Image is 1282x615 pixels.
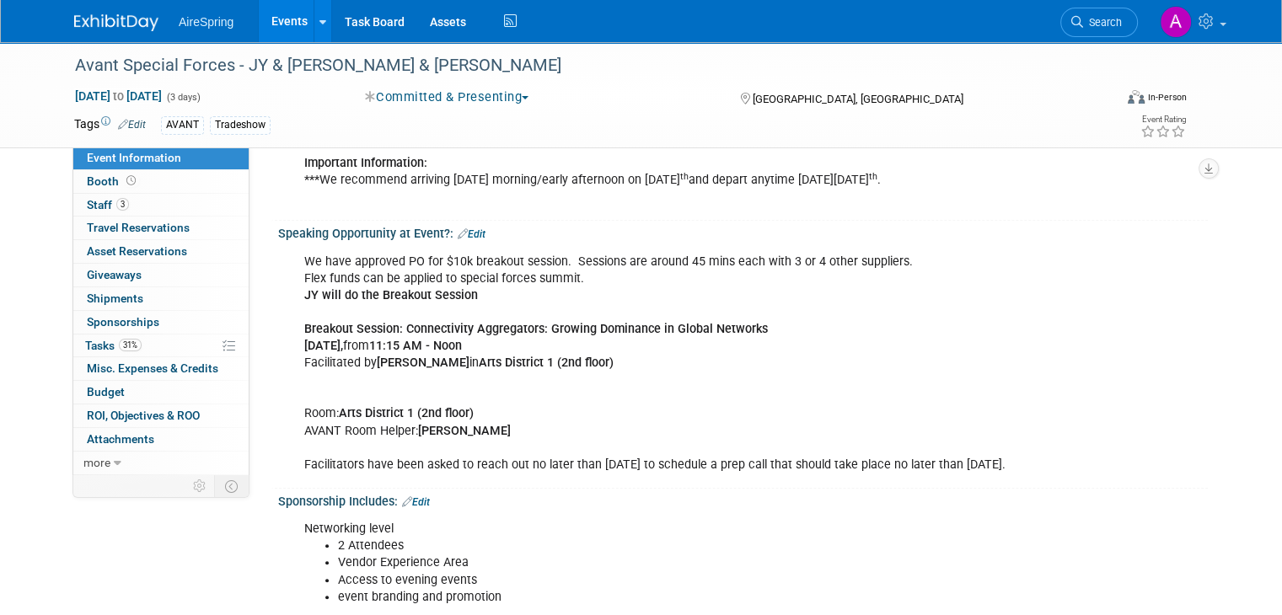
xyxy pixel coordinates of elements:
[85,339,142,352] span: Tasks
[87,385,125,398] span: Budget
[73,311,249,334] a: Sponsorships
[73,357,249,380] a: Misc. Expenses & Credits
[1128,90,1145,104] img: Format-Inperson.png
[304,322,768,336] b: Breakout Session: Connectivity Aggregators: Growing Dominance in Global Networks
[87,198,129,211] span: Staff
[680,171,689,182] sup: th
[118,119,146,131] a: Edit
[73,404,249,427] a: ROI, Objectives & ROO
[179,15,233,29] span: AireSpring
[110,89,126,103] span: to
[87,409,200,422] span: ROI, Objectives & ROO
[338,537,1017,554] li: 2 Attendees
[87,268,142,281] span: Giveaways
[292,113,1027,214] div: ***We recommend arriving [DATE] morning/early afternoon on [DATE] and depart anytime [DATE][DATE] .
[87,244,187,258] span: Asset Reservations
[165,92,201,103] span: (3 days)
[73,334,249,357] a: Tasks31%
[69,51,1092,81] div: Avant Special Forces - JY & [PERSON_NAME] & [PERSON_NAME]
[119,339,142,351] span: 31%
[116,198,129,211] span: 3
[73,217,249,239] a: Travel Reservations
[278,489,1208,511] div: Sponsorship Includes:
[73,240,249,263] a: Asset Reservations
[1147,91,1187,104] div: In-Person
[304,156,427,170] b: Important Information:
[359,88,536,106] button: Committed & Presenting
[87,315,159,329] span: Sponsorships
[479,356,614,370] b: Arts District 1 (2nd floor)
[869,171,877,182] sup: th
[87,291,143,305] span: Shipments
[215,475,249,497] td: Toggle Event Tabs
[87,361,218,375] span: Misc. Expenses & Credits
[292,245,1027,482] div: We have approved PO for $10k breakout session. Sessions are around 45 mins each with 3 or 4 other...
[1060,8,1138,37] a: Search
[73,287,249,310] a: Shipments
[161,116,204,134] div: AVANT
[210,116,271,134] div: Tradeshow
[73,147,249,169] a: Event Information
[418,424,511,438] b: [PERSON_NAME]
[304,288,478,302] b: JY will do the Breakout Session
[74,88,163,104] span: [DATE] [DATE]
[338,554,1017,571] li: Vendor Experience Area
[338,572,1017,589] li: Access to evening events
[339,406,474,420] b: Arts District 1 (2nd floor)
[87,221,190,234] span: Travel Reservations
[87,151,181,164] span: Event Information
[73,264,249,286] a: Giveaways
[1160,6,1192,38] img: Angie Handal
[73,194,249,217] a: Staff3
[87,174,139,188] span: Booth
[278,221,1208,243] div: Speaking Opportunity at Event?:
[1083,16,1122,29] span: Search
[458,228,485,240] a: Edit
[1140,115,1186,124] div: Event Rating
[73,381,249,404] a: Budget
[73,170,249,193] a: Booth
[338,589,1017,606] li: event branding and promotion
[123,174,139,187] span: Booth not reserved yet
[83,456,110,469] span: more
[185,475,215,497] td: Personalize Event Tab Strip
[753,93,963,105] span: [GEOGRAPHIC_DATA], [GEOGRAPHIC_DATA]
[73,428,249,451] a: Attachments
[73,452,249,474] a: more
[369,339,462,353] b: 11:15 AM - Noon
[377,356,469,370] b: [PERSON_NAME]
[1022,88,1187,113] div: Event Format
[304,339,343,353] b: [DATE],
[74,115,146,135] td: Tags
[87,432,154,446] span: Attachments
[74,14,158,31] img: ExhibitDay
[402,496,430,508] a: Edit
